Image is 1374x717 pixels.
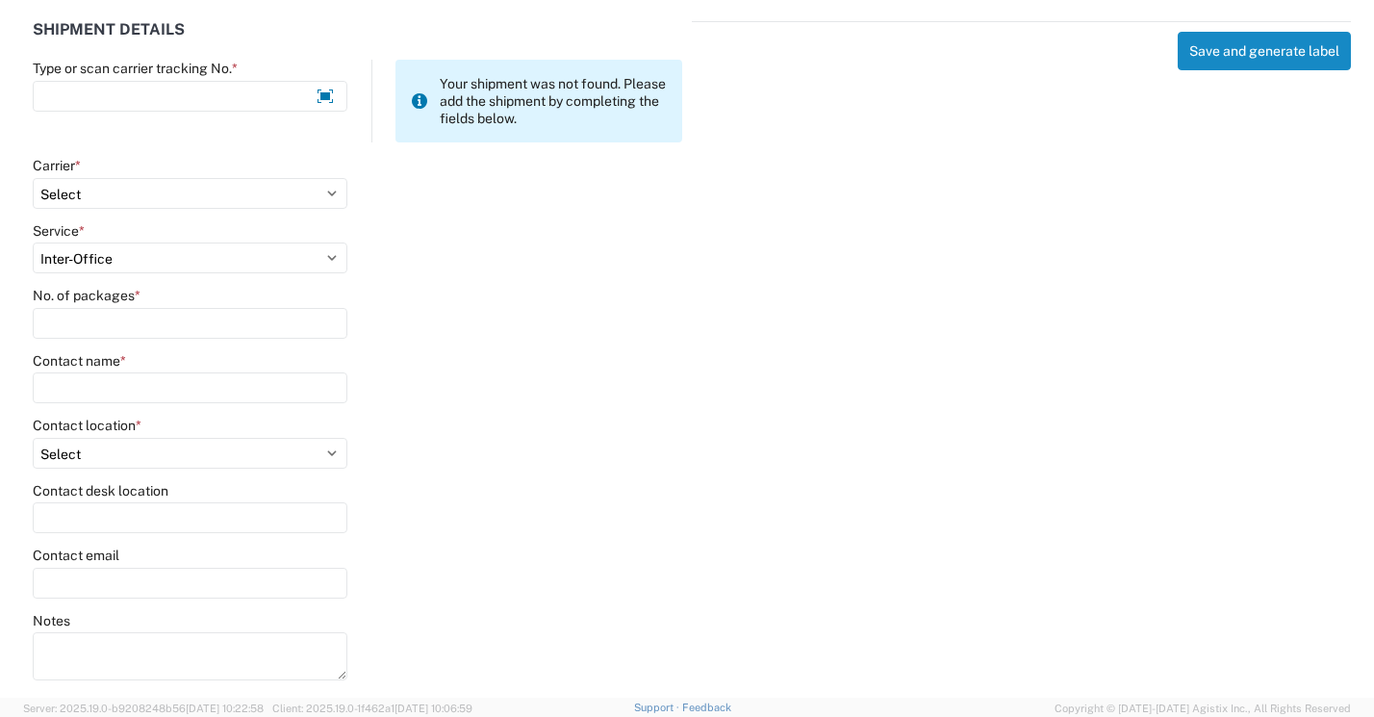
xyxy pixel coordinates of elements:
button: Save and generate label [1178,32,1351,70]
label: Carrier [33,157,81,174]
span: Copyright © [DATE]-[DATE] Agistix Inc., All Rights Reserved [1055,700,1351,717]
span: Your shipment was not found. Please add the shipment by completing the fields below. [440,75,667,127]
label: Contact email [33,547,119,564]
label: Type or scan carrier tracking No. [33,60,238,77]
a: Feedback [682,702,731,713]
a: Support [634,702,682,713]
span: [DATE] 10:22:58 [186,703,264,714]
label: Notes [33,612,70,629]
label: Contact name [33,352,126,370]
span: Server: 2025.19.0-b9208248b56 [23,703,264,714]
span: Client: 2025.19.0-1f462a1 [272,703,472,714]
label: No. of packages [33,287,140,304]
span: [DATE] 10:06:59 [394,703,472,714]
div: SHIPMENT DETAILS [33,21,682,60]
label: Contact location [33,417,141,434]
label: Contact desk location [33,482,168,499]
label: Service [33,222,85,240]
